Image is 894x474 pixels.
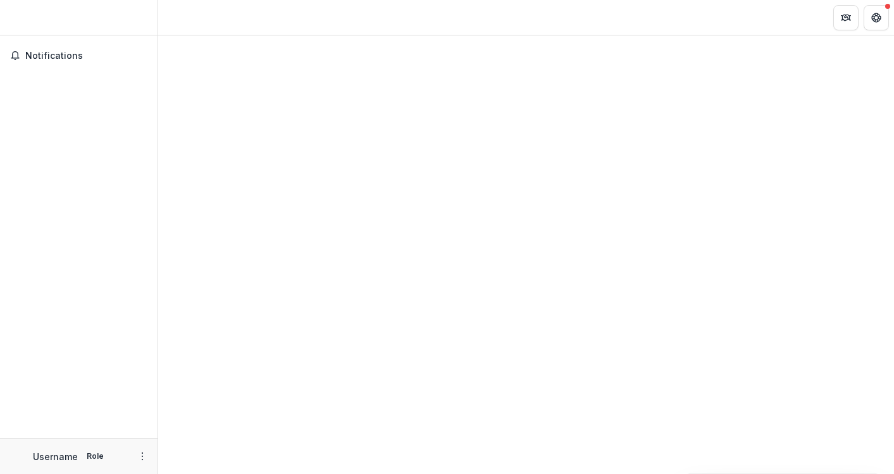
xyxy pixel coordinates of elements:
button: More [135,449,150,464]
span: Notifications [25,51,147,61]
button: Notifications [5,46,152,66]
button: Partners [833,5,859,30]
p: Username [33,450,78,463]
button: Get Help [864,5,889,30]
p: Role [83,451,108,462]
